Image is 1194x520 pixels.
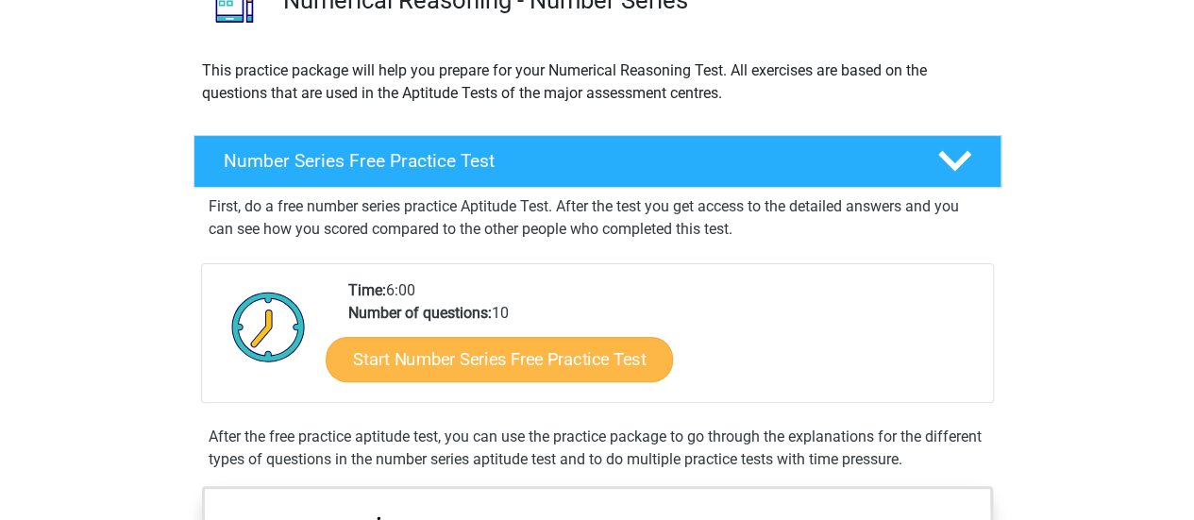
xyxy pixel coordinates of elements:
[334,279,992,402] div: 6:00 10
[209,195,986,241] p: First, do a free number series practice Aptitude Test. After the test you get access to the detai...
[221,279,316,374] img: Clock
[348,304,492,322] b: Number of questions:
[201,426,994,471] div: After the free practice aptitude test, you can use the practice package to go through the explana...
[224,150,907,172] h4: Number Series Free Practice Test
[326,336,673,381] a: Start Number Series Free Practice Test
[186,135,1009,188] a: Number Series Free Practice Test
[202,59,993,105] p: This practice package will help you prepare for your Numerical Reasoning Test. All exercises are ...
[348,281,386,299] b: Time:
